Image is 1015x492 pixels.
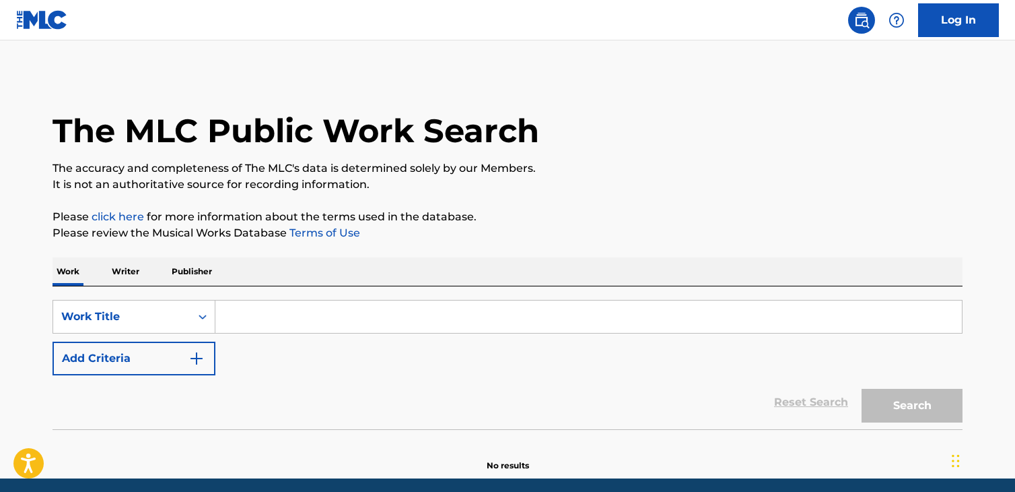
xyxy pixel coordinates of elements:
img: search [853,12,870,28]
p: No results [487,443,529,472]
img: help [888,12,905,28]
p: Publisher [168,257,216,286]
div: Arrastrar [952,441,960,481]
div: Widget de chat [948,427,1015,492]
h1: The MLC Public Work Search [53,111,539,151]
p: Please review the Musical Works Database [53,225,963,241]
p: Work [53,257,83,286]
a: click here [92,210,144,223]
a: Log In [918,3,999,37]
img: MLC Logo [16,10,68,30]
a: Public Search [848,7,875,34]
div: Help [883,7,910,34]
div: Work Title [61,309,182,325]
p: Writer [108,257,143,286]
form: Search Form [53,300,963,429]
iframe: Chat Widget [948,427,1015,492]
a: Terms of Use [287,226,360,239]
p: It is not an authoritative source for recording information. [53,177,963,193]
p: Please for more information about the terms used in the database. [53,209,963,225]
p: The accuracy and completeness of The MLC's data is determined solely by our Members. [53,160,963,177]
button: Add Criteria [53,342,215,375]
img: 9d2ae6d4665cec9f34b9.svg [188,350,205,367]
